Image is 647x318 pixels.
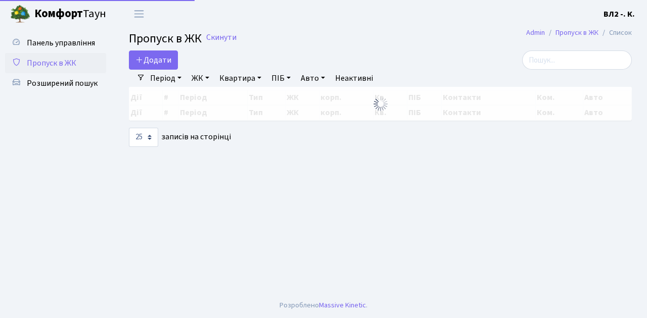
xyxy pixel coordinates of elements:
a: Admin [526,27,545,38]
a: Панель управління [5,33,106,53]
a: Неактивні [331,70,377,87]
input: Пошук... [522,50,632,70]
span: Додати [135,55,171,66]
span: Таун [34,6,106,23]
nav: breadcrumb [511,22,647,43]
a: Massive Kinetic [319,300,366,310]
span: Розширений пошук [27,78,98,89]
a: Період [146,70,186,87]
a: Авто [297,70,329,87]
button: Переключити навігацію [126,6,152,22]
img: logo.png [10,4,30,24]
a: Скинути [206,33,237,42]
select: записів на сторінці [129,128,158,147]
b: Комфорт [34,6,83,22]
a: Пропуск в ЖК [556,27,598,38]
a: Додати [129,50,178,70]
a: ЖК [188,70,213,87]
a: ВЛ2 -. К. [604,8,635,20]
span: Панель управління [27,37,95,48]
a: Розширений пошук [5,73,106,93]
label: записів на сторінці [129,128,231,147]
a: ПІБ [267,70,295,87]
li: Список [598,27,632,38]
span: Пропуск в ЖК [129,30,202,47]
span: Пропуск в ЖК [27,58,76,69]
b: ВЛ2 -. К. [604,9,635,20]
a: Пропуск в ЖК [5,53,106,73]
div: Розроблено . [280,300,367,311]
img: Обробка... [373,96,389,112]
a: Квартира [215,70,265,87]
